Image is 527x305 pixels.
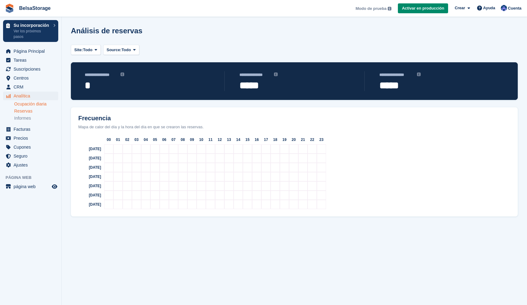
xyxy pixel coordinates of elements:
[3,56,58,64] a: menu
[14,56,51,64] span: Tareas
[73,191,104,200] div: [DATE]
[388,7,391,10] img: icon-info-grey-7440780725fd019a000dd9b08b2336e03edf1995a4989e88bcd33f0948082b44.svg
[160,135,169,144] div: 06
[141,135,150,144] div: 04
[14,101,58,107] a: Ocupación diaria
[14,143,51,151] span: Cupones
[73,200,104,209] div: [DATE]
[71,27,142,35] h1: Análisis de reservas
[252,135,261,144] div: 16
[3,65,58,73] a: menu
[14,23,50,27] p: Su incorporación
[150,135,160,144] div: 05
[3,143,58,151] a: menu
[17,3,53,13] a: BelsaStorage
[123,135,132,144] div: 02
[455,5,465,11] span: Crear
[3,92,58,100] a: menu
[71,45,101,55] button: Site: Todo
[14,108,58,114] a: Reservas
[3,182,58,191] a: menú
[14,125,51,134] span: Facturas
[402,5,444,11] span: Activar en producción
[308,135,317,144] div: 22
[14,134,51,142] span: Precios
[132,135,141,144] div: 03
[3,20,58,42] a: Su incorporación Ver los próximos pasos
[113,135,123,144] div: 01
[3,161,58,169] a: menu
[187,135,197,144] div: 09
[417,72,421,76] img: icon-info-grey-7440780725fd019a000dd9b08b2336e03edf1995a4989e88bcd33f0948082b44.svg
[298,135,308,144] div: 21
[14,92,51,100] span: Analítica
[14,65,51,73] span: Suscripciones
[73,144,104,154] div: [DATE]
[14,28,50,39] p: Ver los próximos pasos
[261,135,271,144] div: 17
[289,135,298,144] div: 20
[501,5,507,11] img: Abel Guajardo
[243,135,252,144] div: 15
[73,154,104,163] div: [DATE]
[274,72,278,76] img: icon-info-grey-7440780725fd019a000dd9b08b2336e03edf1995a4989e88bcd33f0948082b44.svg
[356,6,386,12] span: Modo de prueba
[73,163,104,172] div: [DATE]
[73,181,104,191] div: [DATE]
[197,135,206,144] div: 10
[14,161,51,169] span: Ajustes
[6,175,61,181] span: Página web
[103,45,139,55] button: Source: Todo
[280,135,289,144] div: 19
[3,83,58,91] a: menu
[206,135,215,144] div: 11
[215,135,224,144] div: 12
[73,124,515,130] div: Mapa de calor del día y la hora del día en que se crearon las reservas.
[14,152,51,160] span: Seguro
[3,47,58,56] a: menu
[104,135,113,144] div: 00
[178,135,187,144] div: 08
[14,115,58,121] a: Informes
[14,74,51,82] span: Centros
[234,135,243,144] div: 14
[271,135,280,144] div: 18
[14,182,51,191] span: página web
[508,5,521,11] span: Cuenta
[483,5,495,11] span: Ayuda
[51,183,58,190] a: Vista previa de la tienda
[121,72,124,76] img: icon-info-grey-7440780725fd019a000dd9b08b2336e03edf1995a4989e88bcd33f0948082b44.svg
[107,47,121,53] span: Source:
[3,74,58,82] a: menu
[224,135,234,144] div: 13
[3,125,58,134] a: menu
[73,172,104,181] div: [DATE]
[14,83,51,91] span: CRM
[3,134,58,142] a: menu
[398,3,448,14] a: Activar en producción
[74,47,83,53] span: Site:
[317,135,326,144] div: 23
[121,47,131,53] span: Todo
[169,135,178,144] div: 07
[83,47,92,53] span: Todo
[73,115,515,122] h2: Frecuencia
[5,4,14,13] img: stora-icon-8386f47178a22dfd0bd8f6a31ec36ba5ce8667c1dd55bd0f319d3a0aa187defe.svg
[14,47,51,56] span: Página Principal
[3,152,58,160] a: menu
